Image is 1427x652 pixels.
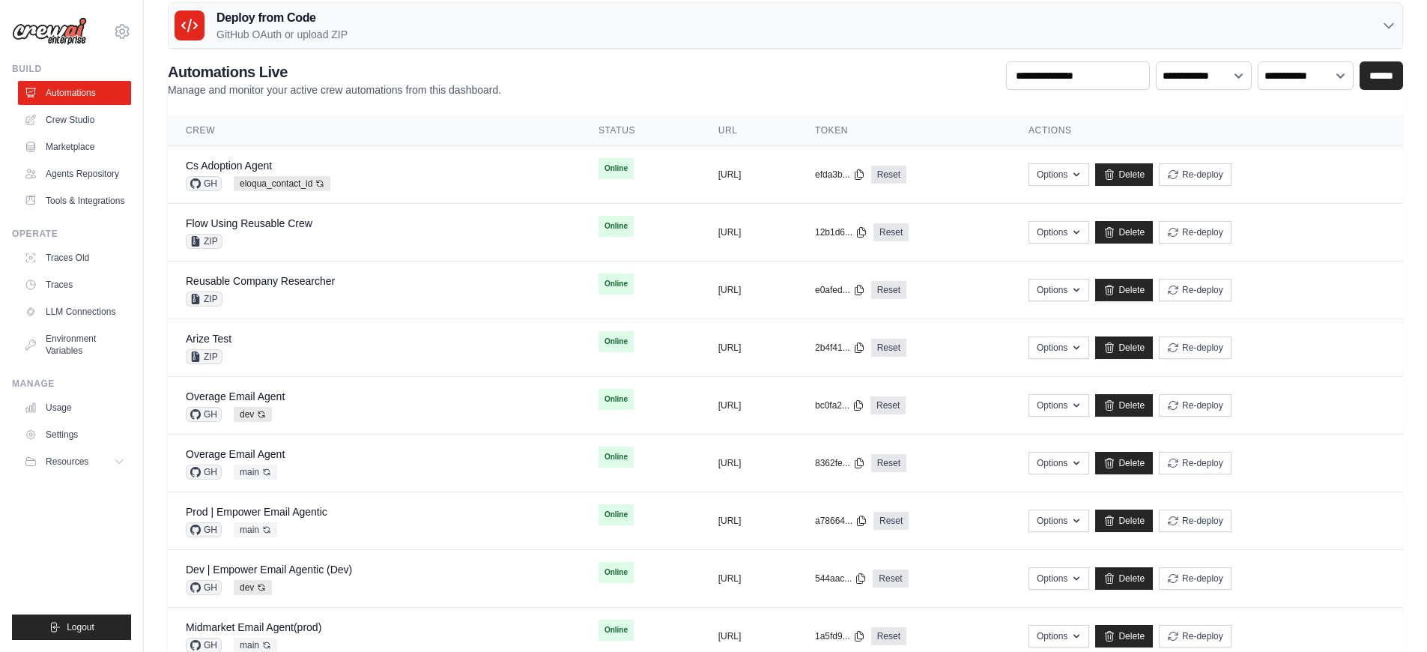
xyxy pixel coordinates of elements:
button: efda3b... [815,169,865,181]
button: Resources [18,450,131,474]
a: Delete [1095,510,1153,532]
button: Re-deploy [1159,567,1231,590]
th: URL [700,115,797,146]
a: Delete [1095,452,1153,474]
button: 2b4f41... [815,342,865,354]
a: Flow Using Reusable Crew [186,217,312,229]
button: 544aac... [815,573,867,585]
span: GH [186,465,222,480]
button: 1a5fd9... [815,630,865,642]
span: main [234,522,277,537]
button: 12b1d6... [815,226,867,238]
a: Delete [1095,567,1153,590]
a: Environment Variables [18,327,131,363]
span: Resources [46,456,88,468]
span: Online [599,447,634,468]
span: Online [599,274,634,295]
h2: Automations Live [168,61,501,82]
span: Online [599,331,634,352]
a: Overage Email Agent [186,448,285,460]
span: main [234,465,277,480]
button: Re-deploy [1159,279,1231,301]
a: Reset [870,396,906,414]
a: Reset [871,454,906,472]
a: Prod | Empower Email Agentic [186,506,327,518]
img: Logo [12,17,87,46]
button: Options [1028,394,1089,417]
span: ZIP [186,234,222,249]
span: dev [234,580,272,595]
a: Reset [873,570,908,588]
button: Re-deploy [1159,163,1231,186]
button: Options [1028,510,1089,532]
a: Automations [18,81,131,105]
div: Operate [12,228,131,240]
span: GH [186,522,222,537]
button: Re-deploy [1159,394,1231,417]
a: Reset [871,339,906,357]
span: GH [186,176,222,191]
button: Options [1028,279,1089,301]
a: Traces [18,273,131,297]
button: Re-deploy [1159,510,1231,532]
th: Token [797,115,1011,146]
span: Online [599,389,634,410]
a: Midmarket Email Agent(prod) [186,621,321,633]
span: GH [186,580,222,595]
button: Re-deploy [1159,625,1231,648]
span: Online [599,620,634,641]
a: Overage Email Agent [186,390,285,402]
a: Delete [1095,279,1153,301]
th: Crew [168,115,581,146]
a: Reset [873,512,909,530]
span: eloqua_contact_id [234,176,330,191]
a: Crew Studio [18,108,131,132]
span: Online [599,158,634,179]
span: GH [186,407,222,422]
span: ZIP [186,292,222,307]
button: Options [1028,567,1089,590]
a: Dev | Empower Email Agentic (Dev) [186,564,352,576]
a: Reset [871,281,906,299]
a: Tools & Integrations [18,189,131,213]
button: Options [1028,452,1089,474]
a: Delete [1095,394,1153,417]
p: Manage and monitor your active crew automations from this dashboard. [168,82,501,97]
a: Reusable Company Researcher [186,275,335,287]
a: Cs Adoption Agent [186,160,272,172]
a: Delete [1095,221,1153,244]
a: Reset [871,627,906,645]
p: GitHub OAuth or upload ZIP [216,27,348,42]
a: Reset [871,166,906,184]
button: Re-deploy [1159,452,1231,474]
span: Online [599,216,634,237]
a: Delete [1095,625,1153,648]
button: Re-deploy [1159,336,1231,359]
a: LLM Connections [18,300,131,324]
th: Actions [1011,115,1403,146]
a: Delete [1095,163,1153,186]
button: Re-deploy [1159,221,1231,244]
span: ZIP [186,349,222,364]
div: Manage [12,378,131,390]
button: a78664... [815,515,867,527]
h3: Deploy from Code [216,9,348,27]
a: Arize Test [186,333,231,345]
a: Delete [1095,336,1153,359]
a: Usage [18,396,131,420]
span: Online [599,504,634,525]
a: Marketplace [18,135,131,159]
span: Online [599,562,634,583]
a: Agents Repository [18,162,131,186]
span: Logout [67,621,94,633]
a: Settings [18,423,131,447]
a: Reset [873,223,909,241]
div: Build [12,63,131,75]
button: Options [1028,336,1089,359]
button: Options [1028,221,1089,244]
a: Traces Old [18,246,131,270]
button: e0afed... [815,284,865,296]
button: Logout [12,615,131,640]
button: Options [1028,625,1089,648]
button: Options [1028,163,1089,186]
